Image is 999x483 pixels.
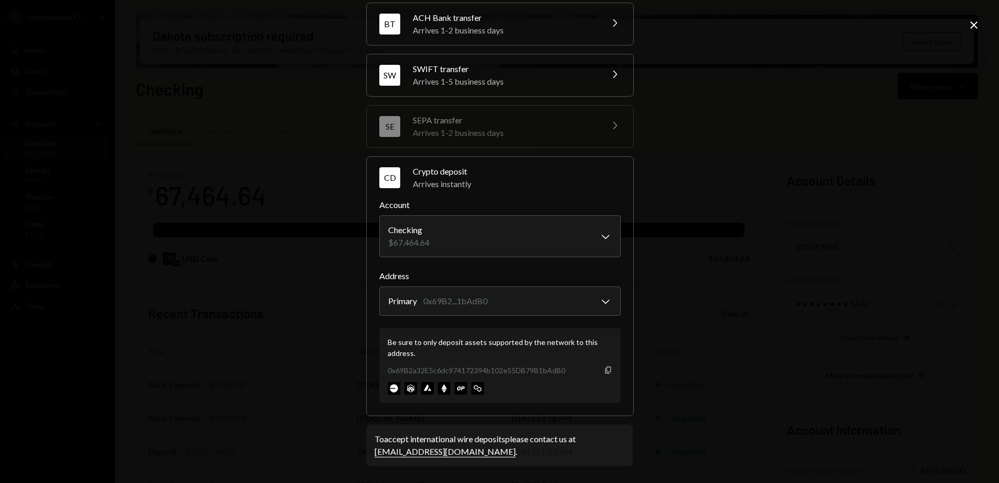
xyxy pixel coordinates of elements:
[388,337,612,359] div: Be sure to only deposit assets supported by the network to this address.
[413,11,596,24] div: ACH Bank transfer
[367,106,633,147] button: SESEPA transferArrives 1-2 business days
[379,199,621,403] div: CDCrypto depositArrives instantly
[413,114,596,126] div: SEPA transfer
[455,382,467,395] img: optimism-mainnet
[375,446,516,457] a: [EMAIL_ADDRESS][DOMAIN_NAME]
[367,54,633,96] button: SWSWIFT transferArrives 1-5 business days
[438,382,450,395] img: ethereum-mainnet
[413,126,596,139] div: Arrives 1-2 business days
[379,286,621,316] button: Address
[379,270,621,282] label: Address
[413,178,621,190] div: Arrives instantly
[413,24,596,37] div: Arrives 1-2 business days
[379,215,621,257] button: Account
[423,295,487,307] div: 0x69B2...1bAdB0
[367,3,633,45] button: BTACH Bank transferArrives 1-2 business days
[379,116,400,137] div: SE
[404,382,417,395] img: arbitrum-mainnet
[413,165,621,178] div: Crypto deposit
[413,63,596,75] div: SWIFT transfer
[471,382,484,395] img: polygon-mainnet
[379,167,400,188] div: CD
[379,14,400,34] div: BT
[367,157,633,199] button: CDCrypto depositArrives instantly
[379,199,621,211] label: Account
[388,365,565,376] div: 0x69B2a32E5c6dc974172394b102e55DB79B1bAdB0
[388,382,400,395] img: base-mainnet
[421,382,434,395] img: avalanche-mainnet
[379,65,400,86] div: SW
[413,75,596,88] div: Arrives 1-5 business days
[375,433,624,458] div: To accept international wire deposits please contact us at .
